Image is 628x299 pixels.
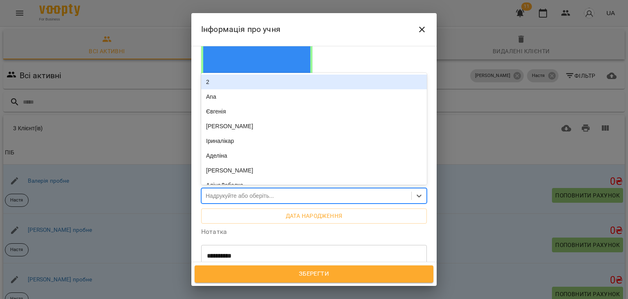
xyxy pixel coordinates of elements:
div: [PERSON_NAME] [201,163,427,178]
div: Ana [201,89,427,104]
div: Надрукуйте або оберіть... [206,192,274,200]
div: Іриналікар [201,134,427,148]
span: Дата народження [208,211,420,221]
span: Зберегти [204,269,424,279]
div: Аделіна [201,148,427,163]
button: Дата народження [201,208,427,223]
button: Close [412,20,432,39]
div: Євгенія [201,104,427,119]
label: Теги [201,179,427,185]
h6: Інформація про учня [201,23,280,36]
button: Зберегти [195,265,433,283]
div: АлінаДебелко [201,178,427,193]
label: Нотатка [201,229,427,235]
div: [PERSON_NAME] [201,119,427,134]
div: 2 [201,75,427,89]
